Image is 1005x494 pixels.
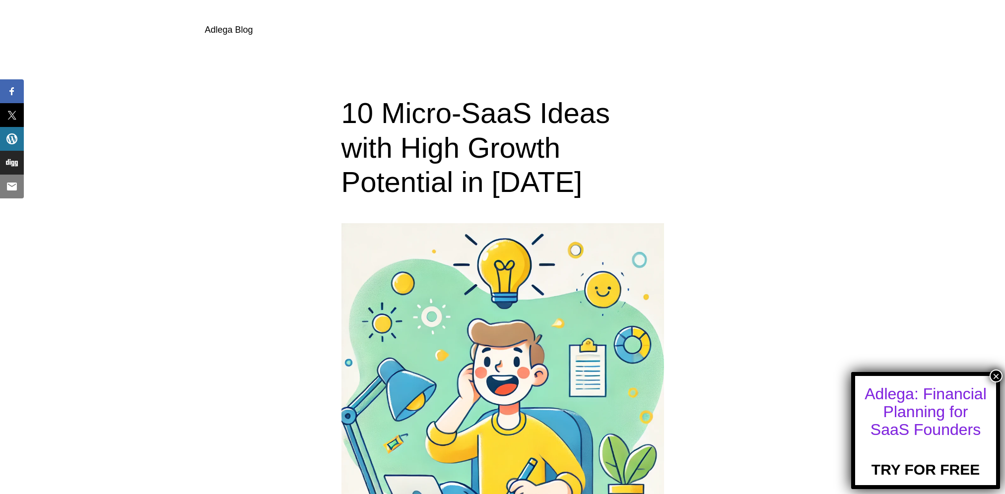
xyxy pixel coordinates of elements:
h1: 10 Micro-SaaS Ideas with High Growth Potential in [DATE] [341,96,664,199]
button: Close [990,370,1003,382]
div: Adlega: Financial Planning for SaaS Founders [864,385,987,438]
a: TRY FOR FREE [871,444,980,478]
a: Adlega Blog [205,25,253,35]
